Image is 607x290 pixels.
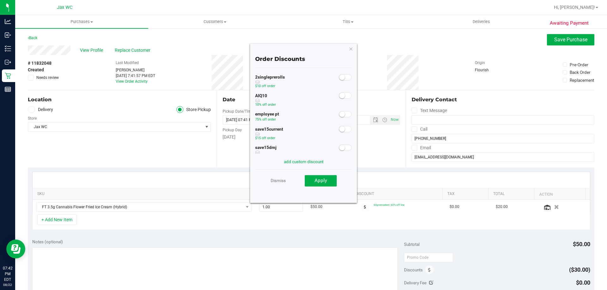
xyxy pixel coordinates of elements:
[255,117,276,121] span: 75% off order
[223,96,400,104] div: Date
[271,175,286,186] a: Dismiss
[28,67,44,73] span: Created
[116,67,155,73] div: [PERSON_NAME]
[404,253,453,262] input: Promo Code
[37,192,251,197] a: SKU
[5,86,11,92] inline-svg: Reports
[28,96,211,104] div: Location
[310,204,322,210] span: $50.00
[429,281,433,285] i: Edit Delivery Fee
[5,73,11,79] inline-svg: Retail
[255,145,277,162] div: save15dmj
[28,115,37,121] label: Store
[57,5,72,10] span: Jax WC
[148,15,281,28] a: Customers
[223,127,242,133] label: Pickup Day
[28,60,52,67] span: # 11832048
[412,143,431,152] label: Email
[5,45,11,52] inline-svg: Inventory
[115,47,153,54] span: Replace Customer
[15,19,148,25] span: Purchases
[282,19,414,25] span: Tills
[116,60,139,66] label: Last Modified
[404,242,420,247] span: Subtotal
[379,117,390,122] span: Open the time view
[15,15,148,28] a: Purchases
[305,175,337,186] button: Apply
[176,106,211,113] label: Store Pickup
[374,203,404,206] span: 60premselect: 60% off line
[80,47,105,54] span: View Profile
[3,265,12,282] p: 07:42 PM EDT
[554,37,587,43] span: Save Purchase
[223,134,400,140] div: [DATE]
[569,266,590,273] span: ($30.00)
[475,67,506,73] div: Flourish
[255,84,275,88] span: $10 off order
[412,106,447,115] label: Text Message
[370,117,381,122] span: Open the date view
[576,279,590,286] span: $0.00
[255,93,276,110] div: AIQ10
[404,280,426,285] span: Delivery Fee
[37,214,77,225] button: + Add New Item
[547,34,594,45] button: Save Purchase
[32,239,63,244] span: Notes (optional)
[6,240,25,258] iframe: Resource center
[315,178,327,183] span: Apply
[255,56,352,62] h4: Order Discounts
[37,203,243,211] span: FT 3.5g Cannabis Flower Fried Ice Cream (Hybrid)
[412,134,594,143] input: Format: (999) 999-9999
[496,204,508,210] span: $20.00
[412,96,594,104] div: Delivery Contact
[281,15,414,28] a: Tills
[255,80,285,84] span: discount can be used with other discounts
[255,136,275,140] span: $15 off order
[284,159,323,164] a: add custom discount
[260,203,303,211] input: 1.00
[3,282,12,287] p: 08/22
[203,122,211,131] span: select
[223,109,253,114] label: Pickup Date/Time
[255,126,283,143] div: save15current
[475,60,485,66] label: Origin
[255,132,283,136] span: discount can be used with other discounts
[493,192,532,197] a: Total
[570,62,588,68] div: Pre-Order
[447,192,486,197] a: Tax
[415,15,548,28] a: Deliveries
[534,188,585,200] th: Action
[412,115,594,125] input: Format: (999) 999-9999
[554,5,595,10] span: Hi, [PERSON_NAME]!
[550,20,589,27] span: Awaiting Payment
[255,74,285,91] div: 2singleprerolls
[450,204,459,210] span: $0.00
[28,36,37,40] a: Back
[28,122,203,131] span: Jax WC
[389,115,400,124] span: Set Current date
[5,18,11,25] inline-svg: Analytics
[356,192,440,197] a: Discount
[149,19,281,25] span: Customers
[116,79,148,84] a: View Order Activity
[5,32,11,38] inline-svg: Inbound
[404,264,423,275] span: Discounts
[570,69,591,75] div: Back Order
[5,59,11,65] inline-svg: Outbound
[255,150,277,155] span: discount can be used with other discounts
[36,75,59,80] span: Needs review
[255,103,276,107] span: 10% off order
[255,98,276,103] span: discount can be used with other discounts
[464,19,499,25] span: Deliveries
[573,241,590,247] span: $50.00
[116,73,155,79] div: [DATE] 7:41:57 PM EDT
[28,106,53,113] label: Delivery
[412,125,427,134] label: Call
[570,77,594,83] div: Replacement
[36,202,252,212] span: NO DATA FOUND
[255,111,279,125] div: employee pt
